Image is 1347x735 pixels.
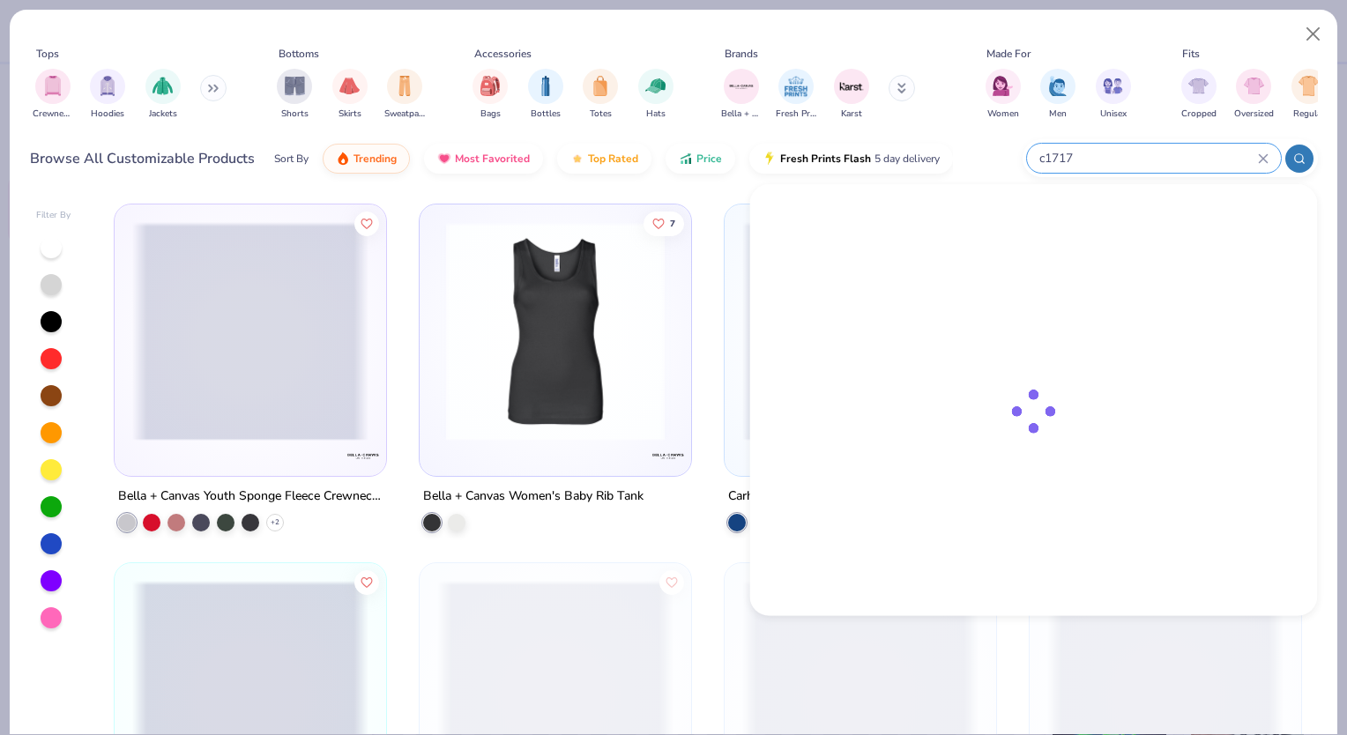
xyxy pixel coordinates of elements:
img: Cropped Image [1188,76,1209,96]
div: filter for Hoodies [90,69,125,121]
span: Sweatpants [384,108,425,121]
img: Women Image [993,76,1013,96]
span: Women [987,108,1019,121]
img: Regular Image [1299,76,1319,96]
button: filter button [638,69,673,121]
img: Karst Image [838,73,865,100]
div: filter for Bella + Canvas [721,69,762,121]
button: Close [1297,18,1330,51]
button: filter button [33,69,73,121]
span: Men [1049,108,1067,121]
img: Bella + Canvas logo [346,438,381,473]
div: filter for Karst [834,69,869,121]
div: filter for Fresh Prints [776,69,816,121]
input: Try "T-Shirt" [1038,148,1258,168]
span: Shorts [281,108,309,121]
div: filter for Unisex [1096,69,1131,121]
span: Fresh Prints [776,108,816,121]
button: Like [355,569,380,594]
button: filter button [834,69,869,121]
button: Fresh Prints Flash5 day delivery [749,144,953,174]
div: Made For [986,46,1031,62]
div: Bella + Canvas Youth Sponge Fleece Crewneck Sweatshirt [118,486,383,508]
span: + 2 [271,517,279,528]
span: Bags [480,108,501,121]
span: Fresh Prints Flash [780,152,871,166]
img: Fresh Prints Image [783,73,809,100]
div: Fits [1182,46,1200,62]
img: Shorts Image [285,76,305,96]
img: Crewnecks Image [43,76,63,96]
img: Hats Image [645,76,666,96]
img: Men Image [1048,76,1068,96]
img: Bottles Image [536,76,555,96]
button: Price [666,144,735,174]
div: filter for Cropped [1181,69,1217,121]
button: filter button [90,69,125,121]
span: Totes [590,108,612,121]
span: Trending [353,152,397,166]
span: Price [696,152,722,166]
div: Filter By [36,209,71,222]
span: Karst [841,108,862,121]
span: Cropped [1181,108,1217,121]
div: Bella + Canvas Women's Baby Rib Tank [423,486,644,508]
button: filter button [384,69,425,121]
span: Most Favorited [455,152,530,166]
div: filter for Skirts [332,69,368,121]
img: Bella + Canvas Image [728,73,755,100]
div: Tops [36,46,59,62]
button: filter button [583,69,618,121]
span: 5 day delivery [874,149,940,169]
img: flash.gif [763,152,777,166]
button: Like [644,211,684,235]
button: filter button [528,69,563,121]
div: filter for Jackets [145,69,181,121]
span: Hoodies [91,108,124,121]
div: filter for Men [1040,69,1075,121]
div: filter for Sweatpants [384,69,425,121]
div: Brands [725,46,758,62]
span: Jackets [149,108,177,121]
span: Skirts [339,108,361,121]
div: filter for Oversized [1234,69,1274,121]
button: filter button [332,69,368,121]
div: filter for Women [986,69,1021,121]
img: Jackets Image [153,76,173,96]
span: Regular [1293,108,1325,121]
img: trending.gif [336,152,350,166]
button: filter button [1234,69,1274,121]
img: Unisex Image [1103,76,1123,96]
button: filter button [986,69,1021,121]
span: Oversized [1234,108,1274,121]
div: Bottoms [279,46,319,62]
div: filter for Bags [473,69,508,121]
span: Top Rated [588,152,638,166]
button: Trending [323,144,410,174]
button: Top Rated [557,144,651,174]
div: filter for Hats [638,69,673,121]
span: Crewnecks [33,108,73,121]
img: Skirts Image [339,76,360,96]
div: Browse All Customizable Products [30,148,255,169]
img: Totes Image [591,76,610,96]
div: filter for Shorts [277,69,312,121]
div: filter for Totes [583,69,618,121]
button: filter button [473,69,508,121]
img: most_fav.gif [437,152,451,166]
div: Accessories [474,46,532,62]
div: filter for Regular [1291,69,1327,121]
button: filter button [1291,69,1327,121]
img: Bags Image [480,76,500,96]
div: Sort By [274,151,309,167]
img: Hoodies Image [98,76,117,96]
button: filter button [1096,69,1131,121]
button: filter button [776,69,816,121]
button: filter button [1181,69,1217,121]
div: Carhartt Force® Sun Defender™ Polo [728,486,937,508]
div: filter for Bottles [528,69,563,121]
span: Hats [646,108,666,121]
span: Bella + Canvas [721,108,762,121]
button: filter button [1040,69,1075,121]
img: TopRated.gif [570,152,584,166]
